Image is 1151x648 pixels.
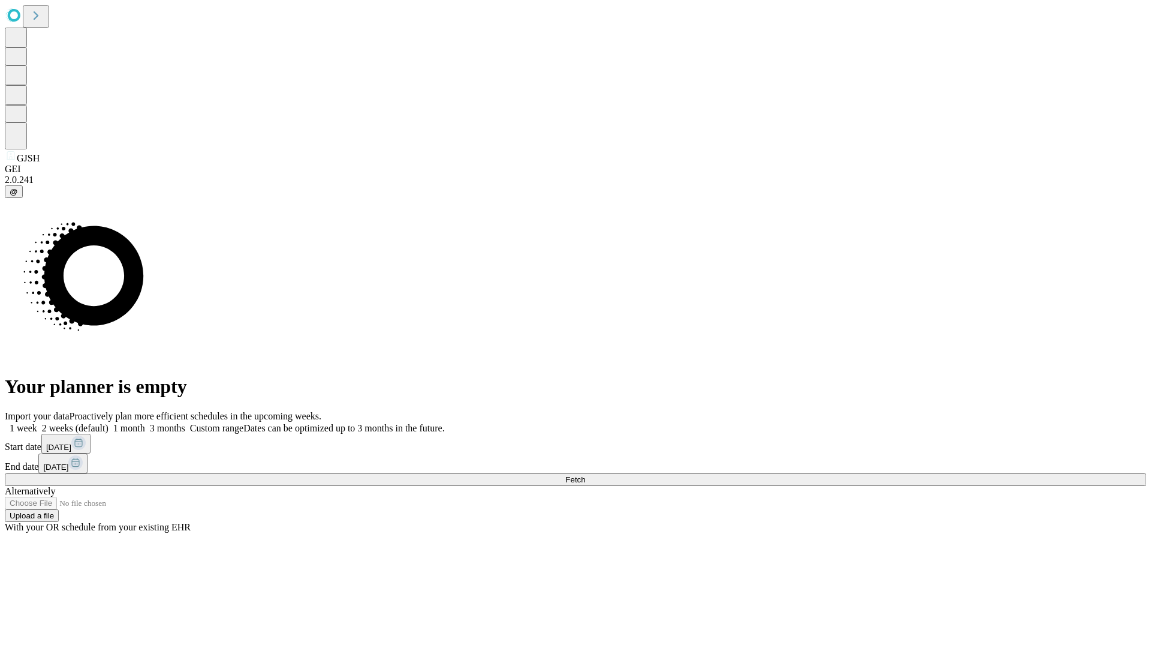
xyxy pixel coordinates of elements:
span: Fetch [565,475,585,484]
div: End date [5,454,1146,473]
span: [DATE] [43,463,68,472]
button: [DATE] [38,454,88,473]
span: [DATE] [46,443,71,452]
span: 2 weeks (default) [42,423,109,433]
span: Import your data [5,411,70,421]
span: With your OR schedule from your existing EHR [5,522,191,532]
button: Upload a file [5,509,59,522]
span: Proactively plan more efficient schedules in the upcoming weeks. [70,411,321,421]
div: GEI [5,164,1146,175]
span: GJSH [17,153,40,163]
span: Dates can be optimized up to 3 months in the future. [243,423,444,433]
span: 1 month [113,423,145,433]
button: Fetch [5,473,1146,486]
span: Alternatively [5,486,55,496]
h1: Your planner is empty [5,376,1146,398]
div: 2.0.241 [5,175,1146,185]
span: @ [10,187,18,196]
span: 3 months [150,423,185,433]
button: [DATE] [41,434,91,454]
div: Start date [5,434,1146,454]
span: Custom range [190,423,243,433]
span: 1 week [10,423,37,433]
button: @ [5,185,23,198]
